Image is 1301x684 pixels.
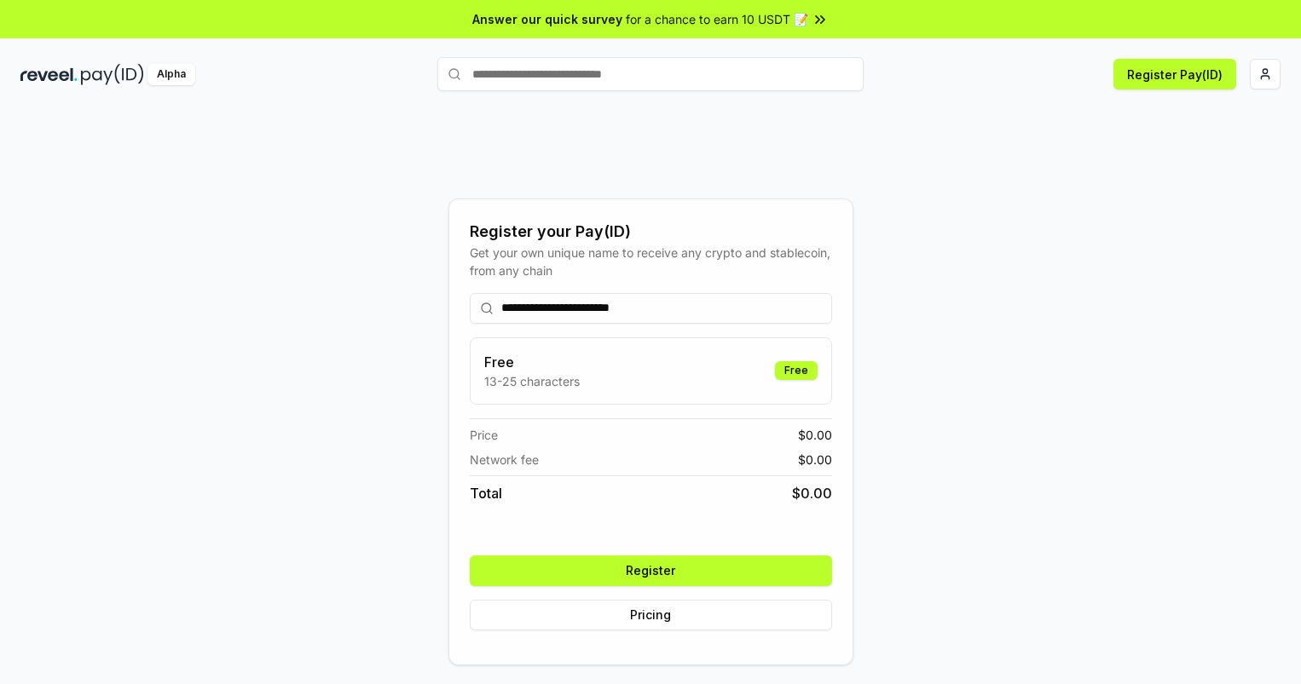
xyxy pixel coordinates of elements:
[472,10,622,28] span: Answer our quick survey
[775,361,818,380] div: Free
[470,451,539,468] span: Network fee
[470,555,832,586] button: Register
[626,10,808,28] span: for a chance to earn 10 USDT 📝
[798,426,832,444] span: $ 0.00
[792,483,832,503] span: $ 0.00
[470,600,832,630] button: Pricing
[484,372,580,390] p: 13-25 characters
[20,64,78,85] img: reveel_dark
[470,483,502,503] span: Total
[1113,59,1236,89] button: Register Pay(ID)
[470,244,832,279] div: Get your own unique name to receive any crypto and stablecoin, from any chain
[147,64,195,85] div: Alpha
[798,451,832,468] span: $ 0.00
[470,426,498,444] span: Price
[470,220,832,244] div: Register your Pay(ID)
[484,352,580,372] h3: Free
[81,64,144,85] img: pay_id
